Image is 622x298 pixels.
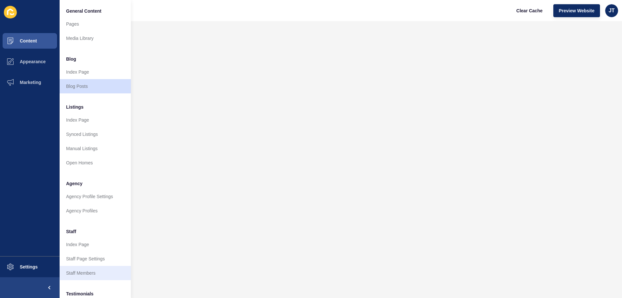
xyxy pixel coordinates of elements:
a: Index Page [60,237,131,252]
span: Staff [66,228,76,235]
a: Agency Profile Settings [60,189,131,204]
a: Index Page [60,65,131,79]
a: Media Library [60,31,131,45]
a: Staff Members [60,266,131,280]
span: Listings [66,104,84,110]
button: Clear Cache [511,4,548,17]
span: JT [609,7,615,14]
span: Preview Website [559,7,594,14]
a: Open Homes [60,156,131,170]
span: Agency [66,180,83,187]
a: Agency Profiles [60,204,131,218]
a: Synced Listings [60,127,131,141]
span: General Content [66,8,101,14]
a: Index Page [60,113,131,127]
span: Testimonials [66,291,94,297]
a: Pages [60,17,131,31]
a: Manual Listings [60,141,131,156]
span: Clear Cache [516,7,543,14]
a: Staff Page Settings [60,252,131,266]
button: Preview Website [553,4,600,17]
span: Blog [66,56,76,62]
a: Blog Posts [60,79,131,93]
